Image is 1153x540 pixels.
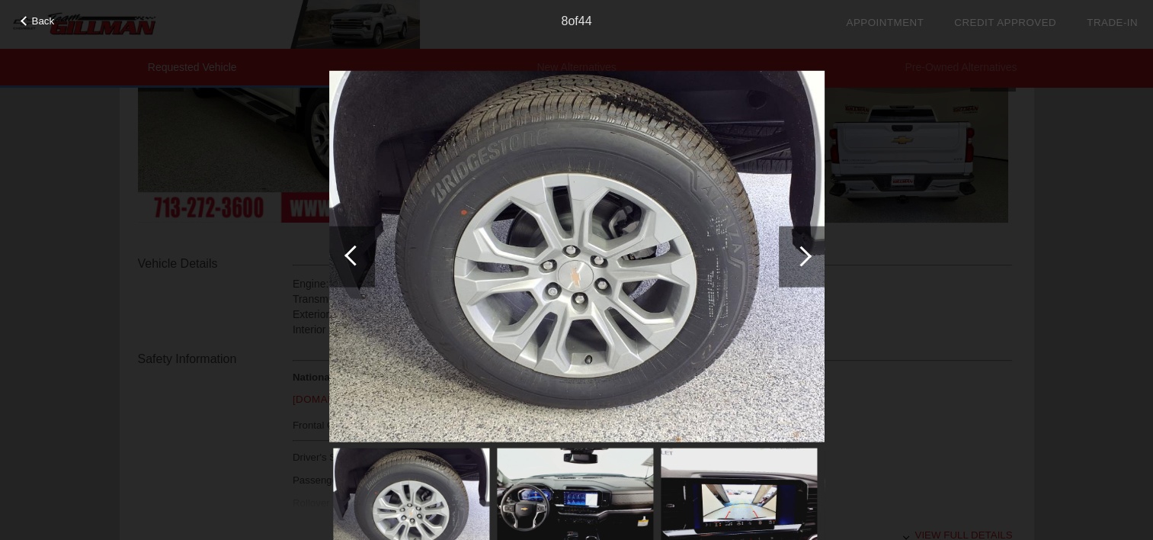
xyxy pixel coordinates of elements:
a: Appointment [846,17,924,28]
span: 8 [561,14,568,27]
span: 44 [578,14,592,27]
a: Credit Approved [954,17,1056,28]
img: 05ddecfbe666e6bdac8bba8f7f9e0747.jpg [329,70,825,442]
span: Back [32,15,55,27]
a: Trade-In [1087,17,1138,28]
